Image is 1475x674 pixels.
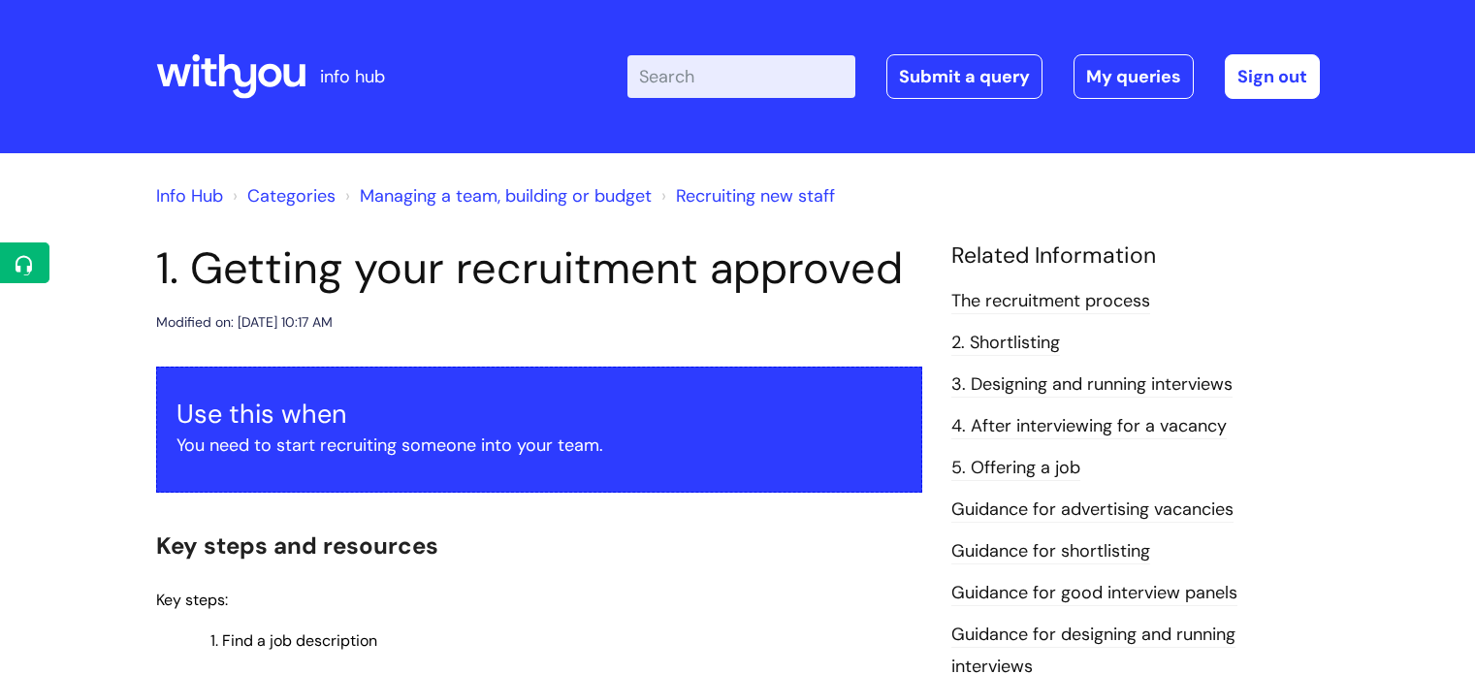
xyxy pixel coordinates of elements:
[1225,54,1320,99] a: Sign out
[951,414,1227,439] a: 4. After interviewing for a vacancy
[156,590,228,610] span: Key steps:
[627,54,1320,99] div: | -
[156,310,333,335] div: Modified on: [DATE] 10:17 AM
[228,180,336,211] li: Solution home
[951,539,1150,564] a: Guidance for shortlisting
[176,399,902,430] h3: Use this when
[657,180,835,211] li: Recruiting new staff
[320,61,385,92] p: info hub
[340,180,652,211] li: Managing a team, building or budget
[156,184,223,208] a: Info Hub
[676,184,835,208] a: Recruiting new staff
[951,331,1060,356] a: 2. Shortlisting
[951,372,1233,398] a: 3. Designing and running interviews
[886,54,1042,99] a: Submit a query
[1074,54,1194,99] a: My queries
[176,430,902,461] p: You need to start recruiting someone into your team.
[951,581,1237,606] a: Guidance for good interview panels
[951,242,1320,270] h4: Related Information
[627,55,855,98] input: Search
[951,456,1080,481] a: 5. Offering a job
[222,630,377,651] span: Find a job description
[951,497,1234,523] a: Guidance for advertising vacancies
[156,242,922,295] h1: 1. Getting your recruitment approved
[360,184,652,208] a: Managing a team, building or budget
[247,184,336,208] a: Categories
[156,530,438,561] span: Key steps and resources
[951,289,1150,314] a: The recruitment process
